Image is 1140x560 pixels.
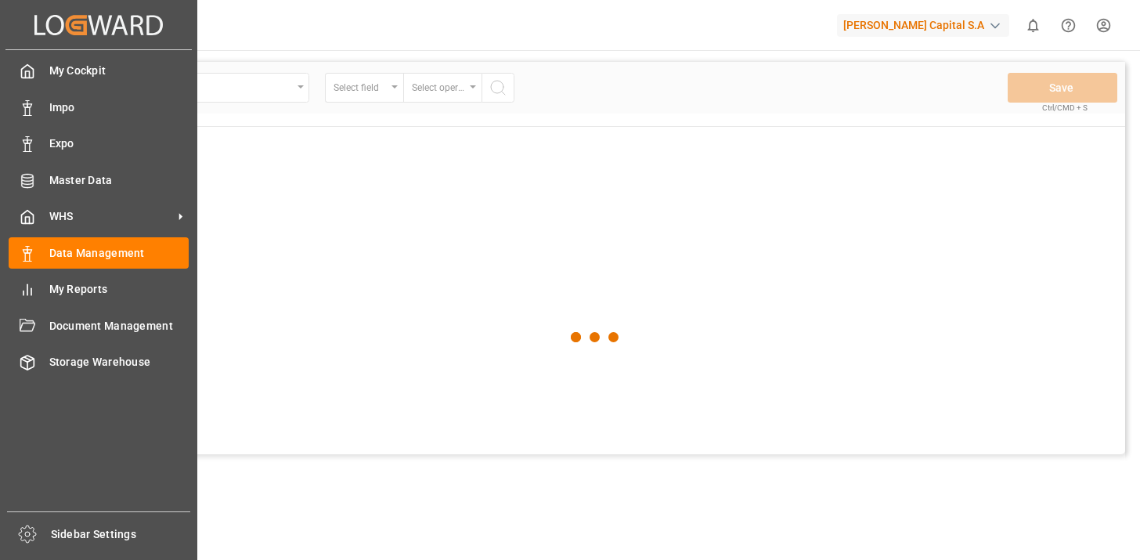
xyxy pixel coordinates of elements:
span: Impo [49,99,189,116]
span: Storage Warehouse [49,354,189,370]
a: Impo [9,92,189,122]
span: Expo [49,135,189,152]
button: Help Center [1051,8,1086,43]
a: Document Management [9,310,189,341]
span: My Reports [49,281,189,298]
a: Master Data [9,164,189,195]
div: [PERSON_NAME] Capital S.A [837,14,1009,37]
span: Master Data [49,172,189,189]
a: My Reports [9,274,189,305]
a: Data Management [9,237,189,268]
button: show 0 new notifications [1016,8,1051,43]
a: Expo [9,128,189,159]
span: Document Management [49,318,189,334]
button: [PERSON_NAME] Capital S.A [837,10,1016,40]
a: Storage Warehouse [9,347,189,378]
a: My Cockpit [9,56,189,86]
span: Data Management [49,245,189,262]
span: My Cockpit [49,63,189,79]
span: Sidebar Settings [51,526,191,543]
span: WHS [49,208,173,225]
